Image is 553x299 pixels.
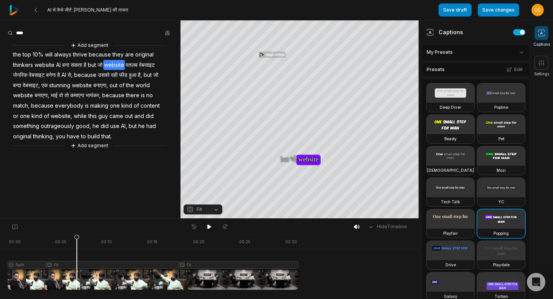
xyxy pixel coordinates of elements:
span: फीड [118,70,128,80]
span: वेबसाइट [138,60,156,70]
span: thinking, [32,131,55,142]
span: because [30,101,54,111]
h3: Pet [498,136,504,142]
span: had [146,121,157,131]
span: that. [101,131,113,142]
h3: [DEMOGRAPHIC_DATA] [427,167,474,173]
span: AI [61,70,67,80]
span: are [124,50,134,60]
span: वेबसाइट, [22,80,41,91]
h3: Popline [494,104,508,110]
span: is [140,90,146,101]
span: no [146,90,154,101]
span: everybody [54,101,84,111]
span: but [128,121,137,131]
span: but [87,60,97,70]
span: उसको [97,70,110,80]
span: came [109,111,124,121]
button: Captions [533,26,550,47]
span: भायंकर, [85,90,101,101]
span: 10% [32,50,44,60]
h3: Tech Talk [441,199,460,205]
span: जो [97,60,103,70]
div: Captions [426,28,463,36]
span: he [92,121,100,131]
span: you [55,131,66,142]
span: बनेगा [45,70,56,80]
h3: Beasty [444,136,457,142]
span: of [118,80,125,91]
span: there [125,90,140,101]
span: है [56,70,61,80]
span: because [88,50,112,60]
span: will [44,50,53,60]
span: AI, [120,121,128,131]
span: good, [75,121,92,131]
span: वही [110,70,118,80]
span: thinkers [12,60,34,70]
span: बना [61,60,70,70]
span: kind [121,101,133,111]
span: one [19,111,31,121]
span: कमाएगा [70,90,85,101]
h3: YC [498,199,504,205]
span: बनाएगा, [93,80,109,91]
img: reap [9,5,20,15]
span: stunning [48,80,71,91]
span: website [103,60,125,70]
span: है [83,60,87,70]
span: is [84,101,89,111]
span: AI [55,60,61,70]
span: or [12,111,19,121]
div: Open Intercom Messenger [527,273,545,291]
button: HideTimeline [365,221,409,233]
span: बनाएगा, [34,90,50,101]
span: they [112,50,124,60]
span: the [12,50,22,60]
span: Fit [197,206,202,213]
span: website [34,60,55,70]
span: have [66,131,80,142]
button: Add segment [69,41,110,50]
span: हुआ [128,70,137,80]
h3: Deep Diver [440,104,461,110]
h3: Popping [493,230,509,236]
span: build [87,131,101,142]
span: always [53,50,72,60]
span: use [109,121,120,131]
span: एक [41,80,48,91]
span: सकता [70,60,83,70]
button: Save changes [478,3,519,17]
h3: Mozi [497,167,506,173]
span: Captions [533,42,550,47]
span: this [88,111,98,121]
span: Settings [534,71,549,77]
span: did [100,121,109,131]
button: Fit [184,204,222,214]
span: making [89,101,109,111]
span: because [101,90,125,101]
h3: Playfair [443,230,458,236]
span: of [43,111,50,121]
span: top [22,50,32,60]
span: तो [64,90,70,101]
span: kind [31,111,43,121]
span: while [73,111,88,121]
span: content [140,101,161,111]
span: original [134,50,154,60]
span: बन्दा [12,80,22,91]
span: मतलब [125,60,138,70]
span: जेनरिक [12,70,28,80]
span: thrive [72,50,88,60]
button: Add segment [69,141,110,150]
span: did [145,111,154,121]
span: out [124,111,134,121]
span: से, [67,70,73,80]
h3: Drive [445,262,456,268]
span: to [80,131,87,142]
span: है, [137,70,143,80]
span: वो [58,90,64,101]
button: Edit [504,65,525,75]
button: Settings [534,56,549,77]
span: and [134,111,145,121]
